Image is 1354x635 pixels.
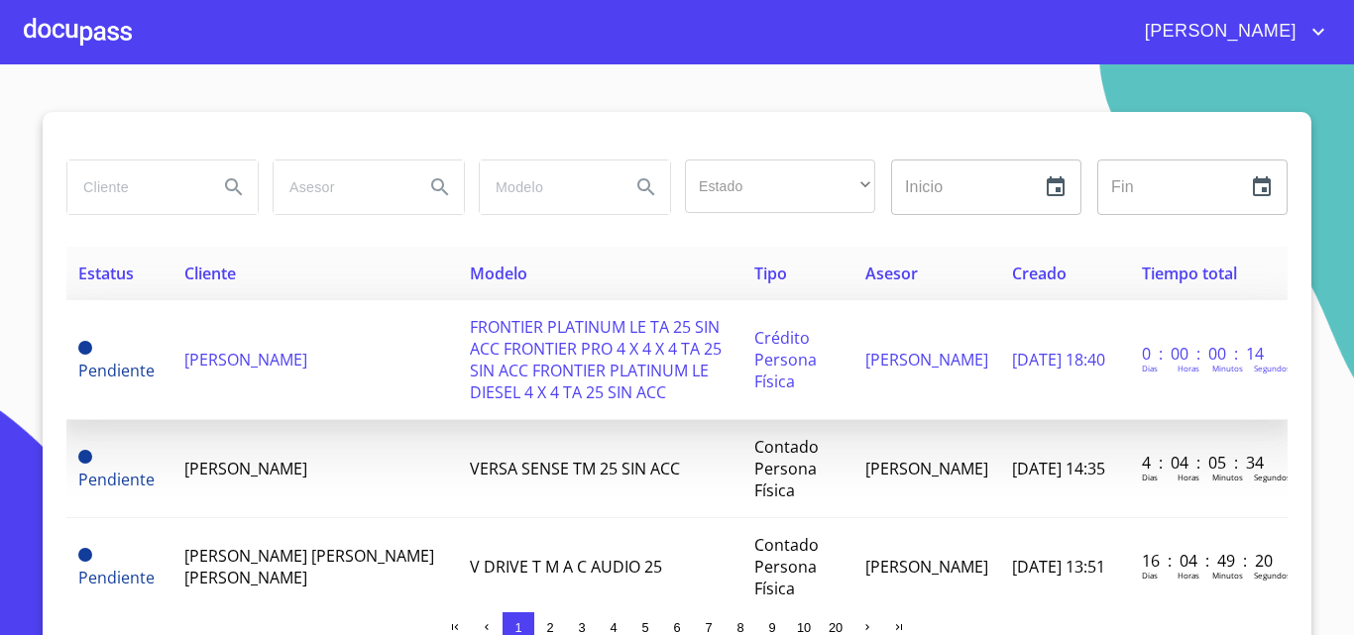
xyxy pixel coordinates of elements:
span: [PERSON_NAME] [PERSON_NAME] [PERSON_NAME] [184,545,434,588]
span: Pendiente [78,567,155,588]
span: 3 [578,620,585,635]
span: Contado Persona Física [754,534,819,599]
p: Segundos [1254,570,1291,581]
span: V DRIVE T M A C AUDIO 25 [470,556,662,578]
span: Creado [1012,263,1067,284]
p: Horas [1178,570,1199,581]
span: [PERSON_NAME] [865,556,988,578]
span: 20 [829,620,843,635]
span: 6 [673,620,680,635]
span: [PERSON_NAME] [184,349,307,370]
button: Search [416,163,464,211]
button: Search [622,163,670,211]
span: [DATE] 13:51 [1012,556,1105,578]
span: Pendiente [78,469,155,490]
p: Minutos [1212,363,1243,373]
p: 16 : 04 : 49 : 20 [1142,550,1276,572]
span: Tiempo total [1142,263,1237,284]
p: 4 : 04 : 05 : 34 [1142,452,1276,474]
span: VERSA SENSE TM 25 SIN ACC [470,458,680,479]
p: Horas [1178,472,1199,482]
span: 9 [768,620,775,635]
span: 10 [797,620,811,635]
span: Estatus [78,263,134,284]
span: Crédito Persona Física [754,327,817,392]
p: Segundos [1254,363,1291,373]
p: Segundos [1254,472,1291,482]
span: 5 [641,620,648,635]
span: 8 [736,620,743,635]
button: account of current user [1130,16,1330,48]
span: Modelo [470,263,527,284]
span: Pendiente [78,341,92,355]
p: Minutos [1212,570,1243,581]
span: [DATE] 14:35 [1012,458,1105,479]
span: 1 [514,620,521,635]
p: Dias [1142,570,1158,581]
input: search [67,160,202,214]
span: [PERSON_NAME] [865,349,988,370]
input: search [274,160,408,214]
span: Pendiente [78,548,92,562]
span: 4 [610,620,617,635]
p: 0 : 00 : 00 : 14 [1142,343,1276,365]
span: [DATE] 18:40 [1012,349,1105,370]
input: search [480,160,615,214]
span: Cliente [184,263,236,284]
span: [PERSON_NAME] [184,458,307,479]
p: Dias [1142,472,1158,482]
span: [PERSON_NAME] [865,458,988,479]
button: Search [210,163,258,211]
span: Contado Persona Física [754,436,819,501]
span: FRONTIER PLATINUM LE TA 25 SIN ACC FRONTIER PRO 4 X 4 X 4 TA 25 SIN ACC FRONTIER PLATINUM LE DIES... [470,316,722,403]
p: Horas [1178,363,1199,373]
span: Pendiente [78,450,92,464]
p: Dias [1142,363,1158,373]
span: 7 [705,620,712,635]
span: Tipo [754,263,787,284]
span: 2 [546,620,553,635]
span: [PERSON_NAME] [1130,16,1306,48]
span: Pendiente [78,360,155,381]
span: Asesor [865,263,918,284]
p: Minutos [1212,472,1243,482]
div: ​ [685,159,875,213]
